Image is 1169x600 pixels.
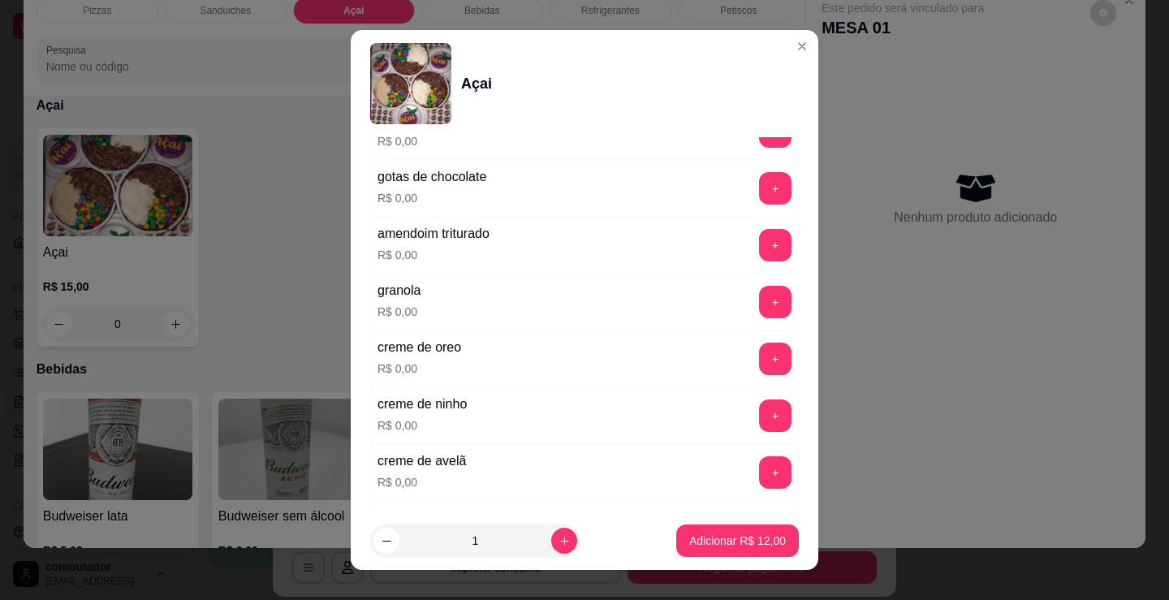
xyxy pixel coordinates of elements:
[789,33,815,59] button: Close
[377,360,461,377] p: R$ 0,00
[377,474,466,490] p: R$ 0,00
[689,533,786,549] p: Adicionar R$ 12,00
[377,133,440,149] p: R$ 0,00
[373,528,399,554] button: decrease-product-quantity
[759,456,792,489] button: add
[759,286,792,318] button: add
[377,190,486,206] p: R$ 0,00
[377,417,467,434] p: R$ 0,00
[676,524,799,557] button: Adicionar R$ 12,00
[370,43,451,124] img: product-image
[759,343,792,375] button: add
[759,229,792,261] button: add
[759,172,792,205] button: add
[551,528,577,554] button: increase-product-quantity
[461,72,492,95] div: Açai
[759,399,792,432] button: add
[377,395,467,414] div: creme de ninho
[377,167,486,187] div: gotas de chocolate
[377,338,461,357] div: creme de oreo
[377,451,466,471] div: creme de avelã
[377,304,421,320] p: R$ 0,00
[377,247,490,263] p: R$ 0,00
[377,281,421,300] div: granola
[377,224,490,244] div: amendoim triturado
[377,508,486,528] div: creme de morango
